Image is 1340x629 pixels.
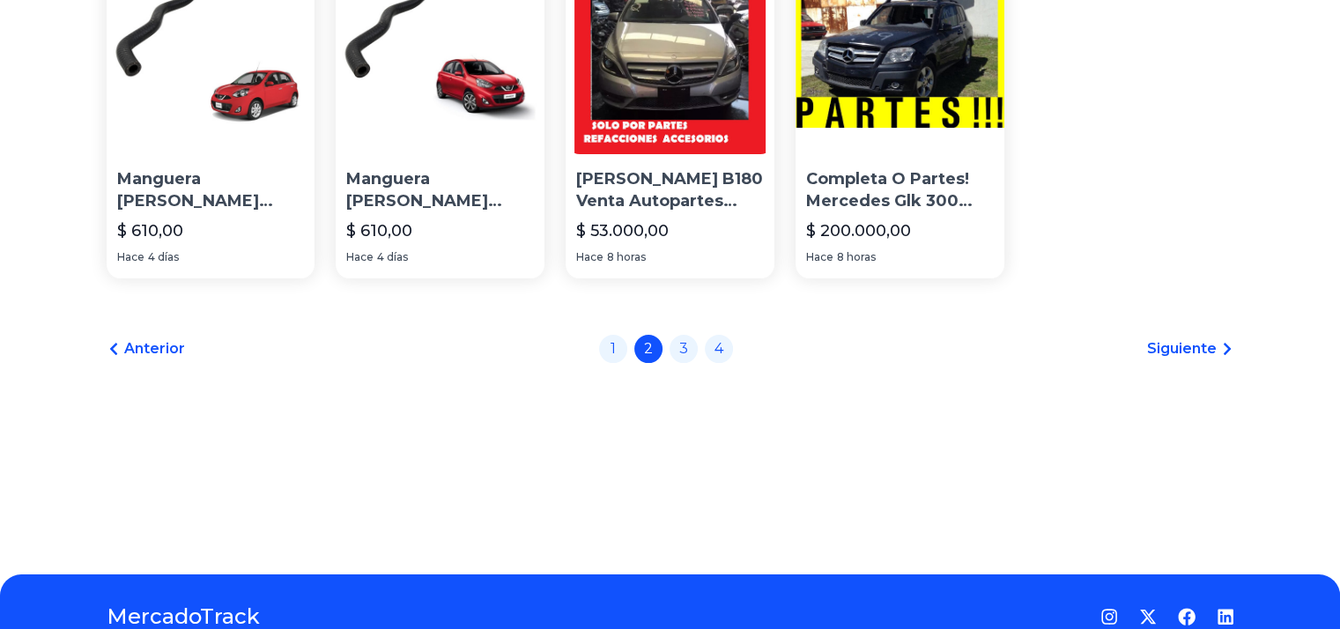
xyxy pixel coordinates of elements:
span: Siguiente [1147,338,1217,359]
a: Twitter [1139,608,1157,625]
span: 4 días [148,250,179,264]
p: $ 610,00 [346,218,412,243]
p: $ 610,00 [117,218,183,243]
a: Siguiente [1147,338,1234,359]
a: 3 [670,335,698,363]
span: 4 días [377,250,408,264]
p: Manguera [PERSON_NAME] [DATE] Jr Autopartes [117,168,305,212]
p: Manguera [PERSON_NAME] March Active 2018 Jr Autopartes [346,168,534,212]
p: [PERSON_NAME] B180 Venta Autopartes Refacciones Desarmo Desh [576,168,764,212]
a: 4 [705,335,733,363]
span: Hace [117,250,144,264]
span: Anterior [124,338,185,359]
a: 1 [599,335,627,363]
p: Completa O Partes! Mercedes Glk 300 2011 Autopartes Europeas [806,168,994,212]
a: Anterior [107,338,185,359]
a: LinkedIn [1217,608,1234,625]
a: Instagram [1100,608,1118,625]
p: $ 200.000,00 [806,218,911,243]
span: Hace [346,250,374,264]
span: 8 horas [607,250,646,264]
a: Facebook [1178,608,1196,625]
span: Hace [576,250,603,264]
span: Hace [806,250,833,264]
span: 8 horas [837,250,876,264]
p: $ 53.000,00 [576,218,669,243]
